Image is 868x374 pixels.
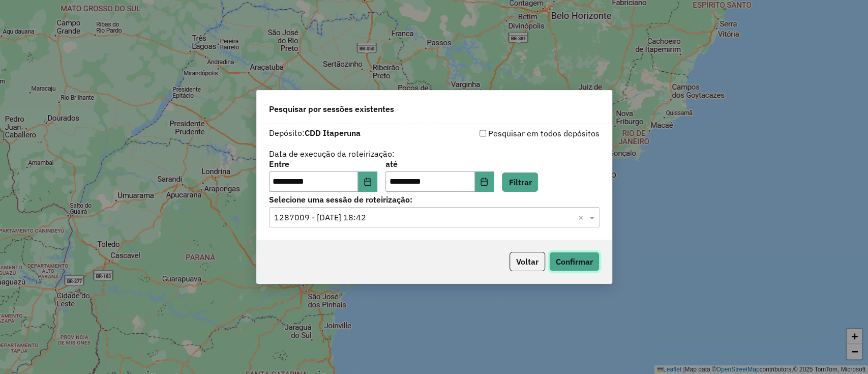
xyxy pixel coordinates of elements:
[385,158,494,170] label: até
[578,211,587,223] span: Clear all
[269,148,395,160] label: Data de execução da roteirização:
[434,127,600,139] div: Pesquisar em todos depósitos
[305,128,361,138] strong: CDD Itaperuna
[475,171,494,192] button: Choose Date
[269,193,600,206] label: Selecione uma sessão de roteirização:
[510,252,545,271] button: Voltar
[269,158,377,170] label: Entre
[269,103,394,115] span: Pesquisar por sessões existentes
[549,252,600,271] button: Confirmar
[358,171,377,192] button: Choose Date
[502,172,538,192] button: Filtrar
[269,127,361,139] label: Depósito:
